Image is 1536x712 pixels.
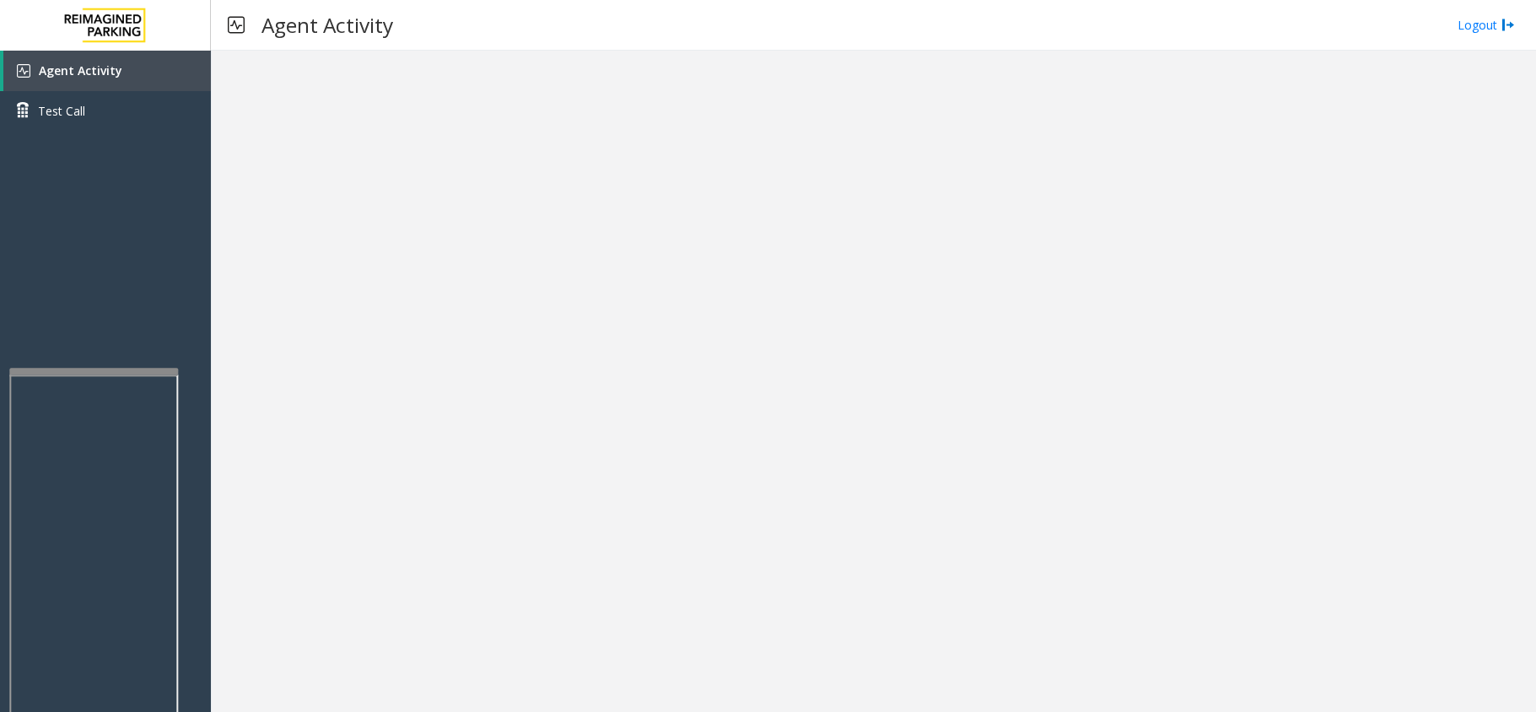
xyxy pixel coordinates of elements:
h3: Agent Activity [253,4,402,46]
span: Agent Activity [39,62,122,78]
img: pageIcon [228,4,245,46]
a: Agent Activity [3,51,211,91]
img: logout [1501,16,1515,34]
a: Logout [1458,16,1515,34]
span: Test Call [38,102,85,120]
img: 'icon' [17,64,30,78]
